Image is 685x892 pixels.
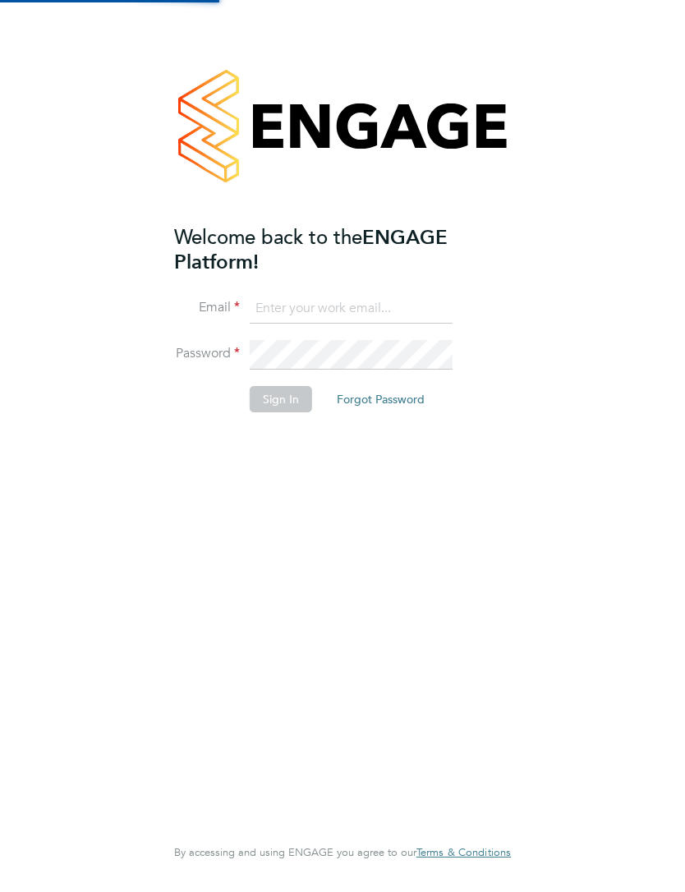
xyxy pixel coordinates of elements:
h2: ENGAGE Platform! [174,225,494,274]
button: Forgot Password [324,386,438,412]
label: Email [174,299,240,316]
span: Terms & Conditions [416,845,511,859]
label: Password [174,345,240,362]
span: Welcome back to the [174,224,362,250]
button: Sign In [250,386,312,412]
span: By accessing and using ENGAGE you agree to our [174,845,511,859]
a: Terms & Conditions [416,846,511,859]
input: Enter your work email... [250,294,453,324]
